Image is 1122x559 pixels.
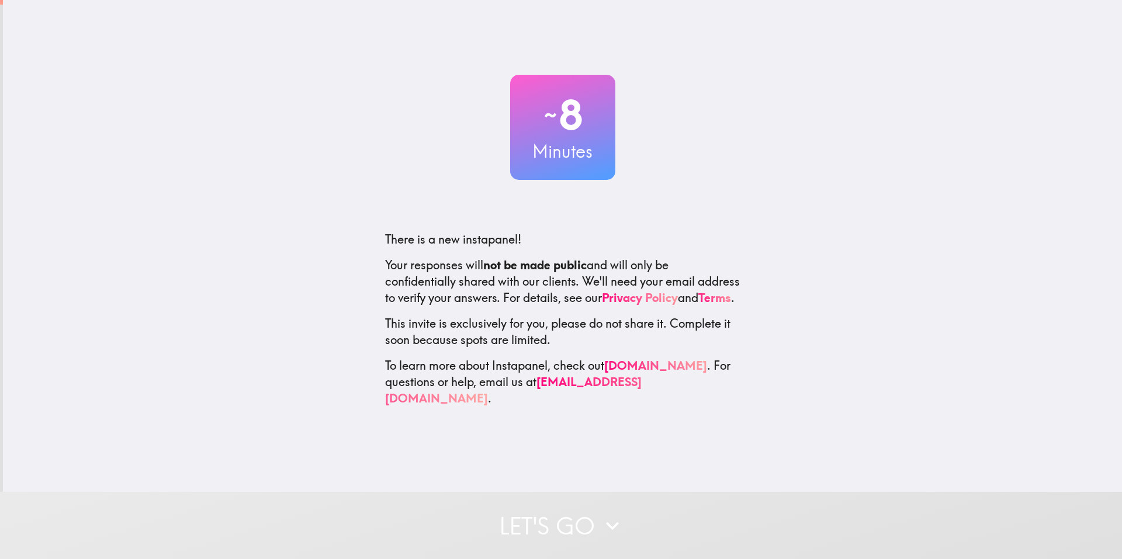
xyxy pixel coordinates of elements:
[604,358,707,373] a: [DOMAIN_NAME]
[510,139,615,164] h3: Minutes
[698,290,731,305] a: Terms
[385,232,521,246] span: There is a new instapanel!
[385,257,740,306] p: Your responses will and will only be confidentially shared with our clients. We'll need your emai...
[602,290,678,305] a: Privacy Policy
[385,374,642,405] a: [EMAIL_ADDRESS][DOMAIN_NAME]
[385,357,740,407] p: To learn more about Instapanel, check out . For questions or help, email us at .
[542,98,559,133] span: ~
[385,315,740,348] p: This invite is exclusively for you, please do not share it. Complete it soon because spots are li...
[483,258,587,272] b: not be made public
[510,91,615,139] h2: 8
